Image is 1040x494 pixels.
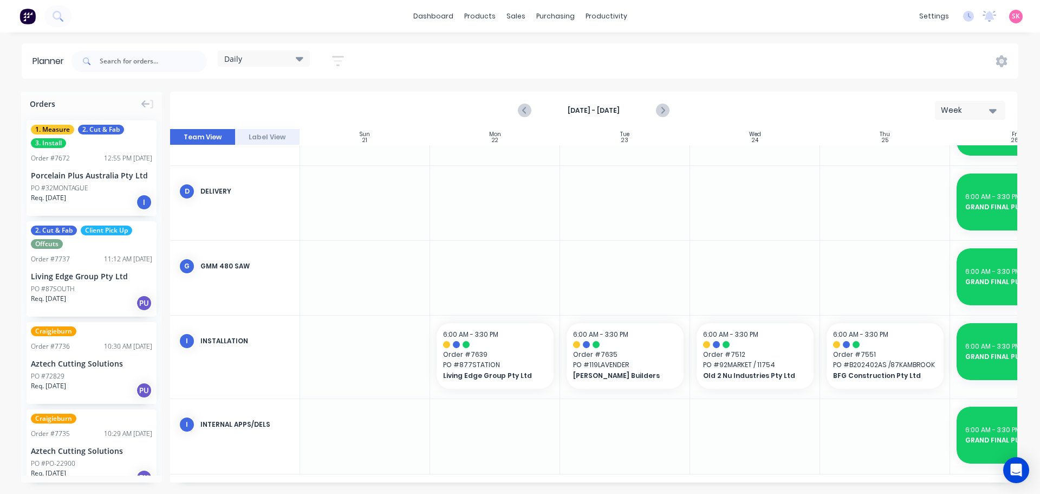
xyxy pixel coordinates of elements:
a: dashboard [408,8,459,24]
div: 23 [621,138,628,143]
div: I [179,333,195,349]
span: Orders [30,98,55,110]
div: PO #87SOUTH [31,284,75,294]
span: Req. [DATE] [31,381,66,391]
div: 11:12 AM [DATE] [104,254,152,264]
span: PO # 119LAVENDER [573,360,677,370]
div: PU [136,295,152,311]
span: 2. Cut & Fab [31,226,77,235]
div: I [179,416,195,433]
span: Req. [DATE] [31,193,66,203]
div: products [459,8,501,24]
span: Order # 7635 [573,350,677,360]
div: 24 [752,138,758,143]
span: 6:00 AM - 3:30 PM [703,330,758,339]
div: Mon [489,131,501,138]
div: PO #32MONTAGUE [31,183,88,193]
div: G [179,258,195,274]
span: Order # 7512 [703,350,807,360]
span: PO # 877STATION [443,360,547,370]
span: 6:00 AM - 3:30 PM [573,330,628,339]
div: D [179,183,195,200]
div: 25 [882,138,888,143]
img: Factory [19,8,36,24]
div: Sun [360,131,370,138]
div: Order # 7736 [31,342,70,351]
div: purchasing [531,8,580,24]
span: 6:00 AM - 3:30 PM [443,330,498,339]
span: Craigieburn [31,414,76,424]
span: 3. Install [31,138,66,148]
button: Team View [170,129,235,145]
div: Porcelain Plus Australia Pty Ltd [31,170,152,181]
div: sales [501,8,531,24]
div: Thu [880,131,890,138]
div: Delivery [200,187,291,196]
div: productivity [580,8,633,24]
span: [PERSON_NAME] Builders [573,371,667,381]
span: Daily [224,53,242,65]
div: PU [136,470,152,486]
div: Fri [1012,131,1018,138]
div: Living Edge Group Pty Ltd [31,271,152,282]
span: 6:00 AM - 3:30 PM [965,192,1020,201]
button: Week [935,101,1005,120]
div: GMM 480 Saw [200,261,291,271]
div: Internal Apps/Dels [200,420,291,429]
span: Old 2 Nu Industries Pty Ltd [703,371,797,381]
span: Req. [DATE] [31,469,66,478]
div: Aztech Cutting Solutions [31,445,152,457]
span: Craigieburn [31,326,76,336]
div: Wed [749,131,761,138]
span: Order # 7639 [443,350,547,360]
div: PU [136,382,152,399]
span: 6:00 AM - 3:30 PM [965,425,1020,434]
span: SK [1012,11,1020,21]
div: PO #PO-22900 [31,459,75,469]
div: 10:29 AM [DATE] [104,429,152,439]
span: 1. Measure [31,125,74,134]
div: 21 [362,138,367,143]
input: Search for orders... [100,50,207,72]
div: PO #72829 [31,371,64,381]
strong: [DATE] - [DATE] [539,106,648,116]
span: 6:00 AM - 3:30 PM [965,267,1020,276]
div: settings [914,8,954,24]
div: 12:55 PM [DATE] [104,153,152,163]
span: Order # 7551 [833,350,937,360]
div: Order # 7672 [31,153,70,163]
div: I [136,194,152,210]
span: Req. [DATE] [31,294,66,304]
span: Offcuts [31,239,63,249]
div: Aztech Cutting Solutions [31,358,152,369]
div: Installation [200,336,291,346]
span: BFG Construction Pty Ltd [833,371,927,381]
span: PO # B202402AS /87KAMBROOK [833,360,937,370]
span: Client Pick Up [81,226,132,235]
span: 6:00 AM - 3:30 PM [965,342,1020,351]
span: PO # 92MARKET / 11754 [703,360,807,370]
span: 6:00 AM - 3:30 PM [833,330,888,339]
div: Week [941,105,991,116]
div: Order # 7735 [31,429,70,439]
button: Label View [235,129,300,145]
div: 26 [1011,138,1018,143]
div: 10:30 AM [DATE] [104,342,152,351]
div: Planner [32,55,69,68]
div: Open Intercom Messenger [1003,457,1029,483]
div: Tue [620,131,629,138]
span: 2. Cut & Fab [78,125,124,134]
span: Living Edge Group Pty Ltd [443,371,537,381]
div: 22 [492,138,498,143]
div: Order # 7737 [31,254,70,264]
